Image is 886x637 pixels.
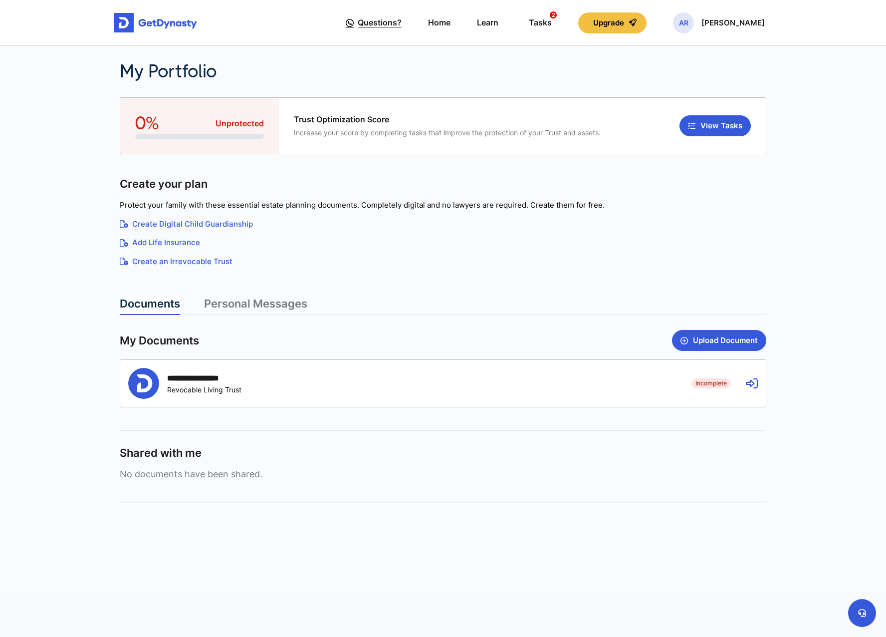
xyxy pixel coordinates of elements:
img: Get started for free with Dynasty Trust Company [114,13,197,33]
a: Create Digital Child Guardianship [120,219,766,230]
a: Create an Irrevocable Trust [120,256,766,268]
span: Increase your score by completing tasks that improve the protection of your Trust and assets. [294,128,601,137]
div: Tasks [529,13,552,32]
p: [PERSON_NAME] [701,19,765,27]
span: 0% [135,113,159,134]
span: Incomplete [691,378,731,388]
span: Questions? [358,13,402,32]
span: Shared with me [120,446,202,460]
span: Unprotected [216,118,264,129]
button: Upgrade [578,12,647,33]
a: Home [428,8,450,37]
img: Person [128,368,159,399]
span: AR [673,12,694,33]
button: View Tasks [679,115,751,136]
a: Tasks2 [525,8,552,37]
a: Personal Messages [204,297,307,315]
button: AR[PERSON_NAME] [673,12,765,33]
h2: My Portfolio [120,61,599,82]
span: My Documents [120,333,199,348]
a: Documents [120,297,180,315]
p: Protect your family with these essential estate planning documents. Completely digital and no law... [120,200,766,211]
a: Add Life Insurance [120,237,766,249]
span: Create your plan [120,177,208,191]
div: Revocable Living Trust [167,385,241,394]
a: Learn [477,8,498,37]
span: No documents have been shared. [120,469,766,479]
span: Trust Optimization Score [294,115,601,124]
span: 2 [550,11,557,18]
a: Questions? [346,8,402,37]
button: Upload Document [672,330,766,351]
